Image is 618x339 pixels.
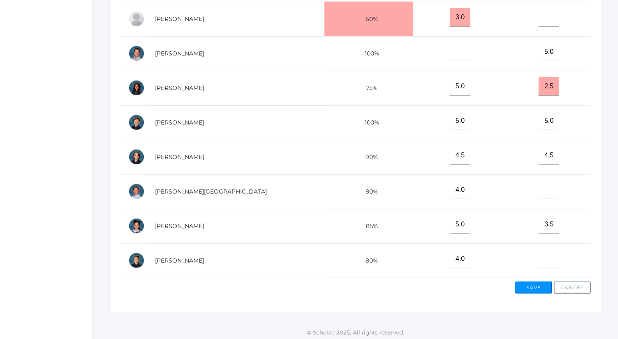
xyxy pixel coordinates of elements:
a: [PERSON_NAME] [155,222,204,230]
a: [PERSON_NAME] [155,84,204,92]
div: Asher Pedersen [128,114,145,131]
a: [PERSON_NAME] [155,119,204,126]
td: 85% [324,209,413,243]
button: Cancel [554,281,591,294]
a: [PERSON_NAME][GEOGRAPHIC_DATA] [155,188,267,195]
a: [PERSON_NAME] [155,15,204,23]
td: 60% [324,2,413,36]
td: 100% [324,36,413,71]
div: Eli Henry [128,11,145,27]
div: Preston Veenendaal [128,183,145,200]
td: 80% [324,243,413,278]
a: [PERSON_NAME] [155,257,204,264]
a: [PERSON_NAME] [155,50,204,57]
div: Brayden Zacharia [128,252,145,269]
td: 90% [324,140,413,174]
td: 75% [324,71,413,105]
div: Norah Hosking [128,80,145,96]
div: Nathaniel Torok [128,149,145,165]
td: 80% [324,174,413,209]
td: 100% [324,105,413,140]
div: Annabelle Yepiskoposyan [128,218,145,234]
div: Levi Herrera [128,45,145,62]
button: Save [515,281,552,294]
p: © Scholae 2025. All rights reserved. [93,328,618,337]
a: [PERSON_NAME] [155,153,204,161]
